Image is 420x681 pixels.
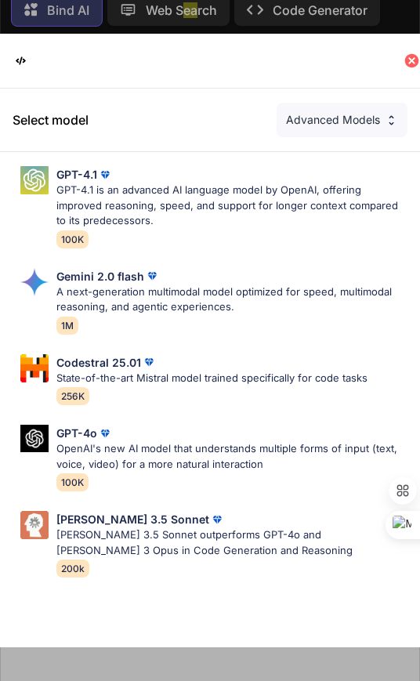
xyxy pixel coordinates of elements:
[56,473,89,491] span: 100K
[56,183,407,229] p: GPT-4.1 is an advanced AI language model by OpenAI, offering improved reasoning, speed, and suppo...
[56,511,209,527] p: [PERSON_NAME] 3.5 Sonnet
[56,425,97,441] p: GPT-4o
[20,166,49,194] img: Pick Models
[144,268,160,284] img: premium
[97,167,113,183] img: premium
[277,103,407,137] div: Advanced Models
[56,527,407,558] p: [PERSON_NAME] 3.5 Sonnet outperforms GPT-4o and [PERSON_NAME] 3 Opus in Code Generation and Reaso...
[141,354,157,370] img: premium
[56,268,144,284] p: Gemini 2.0 flash
[209,512,225,527] img: premium
[385,114,398,127] img: Pick Models
[56,284,407,315] p: A next-generation multimodal model optimized for speed, multimodal reasoning, and agentic experie...
[97,426,113,441] img: premium
[20,268,49,296] img: Pick Models
[56,371,367,386] p: State-of-the-art Mistral model trained specifically for code tasks
[56,230,89,248] span: 100K
[56,441,407,472] p: OpenAI's new AI model that understands multiple forms of input (text, voice, video) for a more na...
[20,425,49,452] img: Pick Models
[56,166,97,183] p: GPT-4.1
[56,560,89,578] span: 200k
[56,317,78,335] span: 1M
[56,387,89,405] span: 256K
[20,354,49,382] img: Pick Models
[13,53,87,69] img: Bind AI
[13,95,89,145] p: Select model
[56,354,141,371] p: Codestral 25.01
[20,511,49,539] img: Pick Models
